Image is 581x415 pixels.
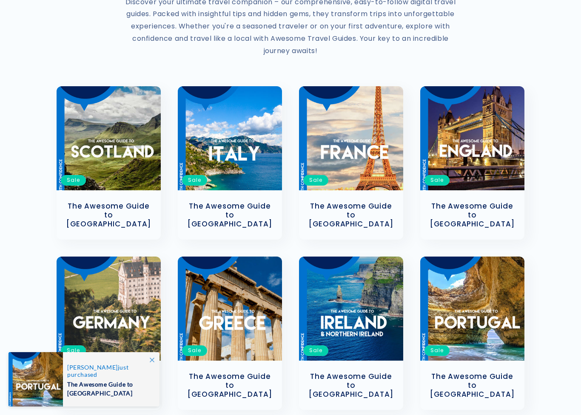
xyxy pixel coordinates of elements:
a: The Awesome Guide to [GEOGRAPHIC_DATA] [65,202,152,228]
span: [PERSON_NAME] [67,364,118,371]
a: The Awesome Guide to [GEOGRAPHIC_DATA] [186,202,273,228]
ul: Slider [57,86,524,410]
a: The Awesome Guide to [GEOGRAPHIC_DATA] [308,372,395,398]
a: The Awesome Guide to [GEOGRAPHIC_DATA] [308,202,395,228]
a: The Awesome Guide to [GEOGRAPHIC_DATA] [186,372,273,398]
a: The Awesome Guide to [GEOGRAPHIC_DATA] [429,202,516,228]
span: The Awesome Guide to [GEOGRAPHIC_DATA] [67,378,151,398]
span: just purchased [67,364,151,378]
a: The Awesome Guide to [GEOGRAPHIC_DATA] [429,372,516,398]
